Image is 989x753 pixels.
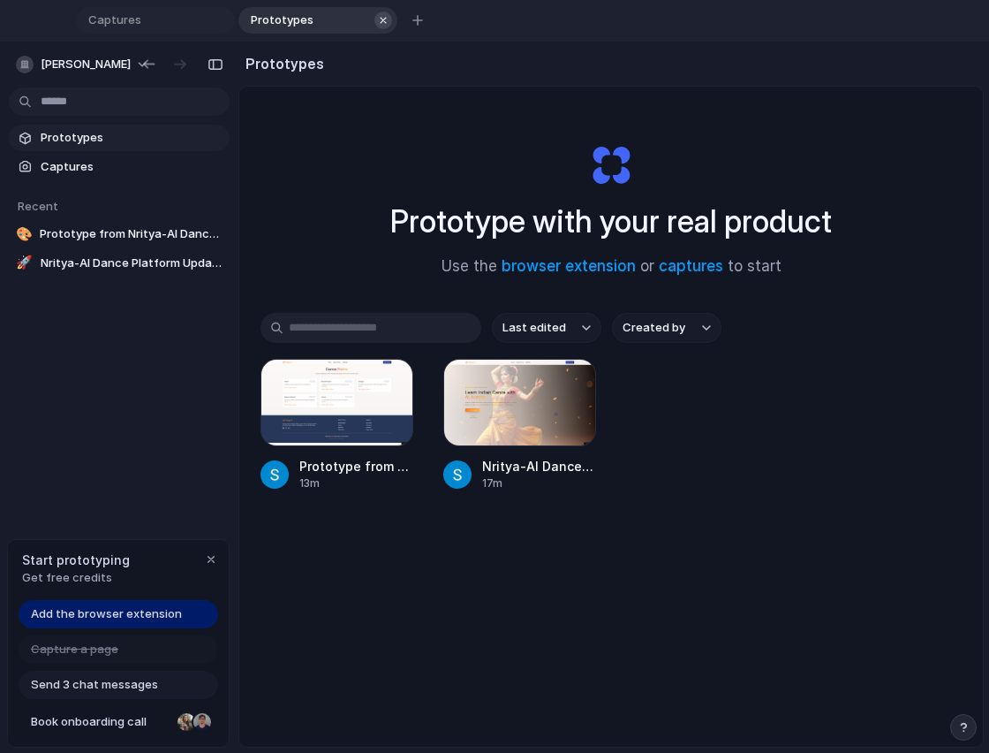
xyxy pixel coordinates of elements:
[22,551,130,569] span: Start prototyping
[31,676,158,694] span: Send 3 chat messages
[16,225,33,243] div: 🎨
[238,53,324,74] h2: Prototypes
[16,255,34,272] div: 🚀
[19,708,218,736] a: Book onboarding call
[41,158,223,176] span: Captures
[9,50,158,79] button: [PERSON_NAME]
[492,313,601,343] button: Last edited
[502,257,636,275] a: browser extension
[260,359,413,491] a: Prototype from Nritya-AI Dance FormsPrototype from Nritya-AI Dance Forms13m
[81,11,207,29] span: Captures
[238,7,397,34] div: Prototypes
[41,56,131,73] span: [PERSON_NAME]
[9,221,230,247] a: 🎨Prototype from Nritya-AI Dance Forms
[502,319,566,337] span: Last edited
[299,457,413,475] span: Prototype from Nritya-AI Dance Forms
[41,255,223,272] span: Nritya-AI Dance Platform Update
[40,225,223,243] span: Prototype from Nritya-AI Dance Forms
[9,154,230,180] a: Captures
[9,250,230,277] a: 🚀Nritya-AI Dance Platform Update
[18,199,58,213] span: Recent
[31,605,182,623] span: Add the browser extension
[623,319,685,337] span: Created by
[31,641,118,658] span: Capture a page
[443,359,596,491] a: Nritya-AI Dance Platform UpdateNritya-AI Dance Platform Update17m
[442,255,781,278] span: Use the or to start
[76,7,235,34] div: Captures
[19,600,218,628] a: Add the browser extension
[244,11,369,29] span: Prototypes
[482,475,596,491] div: 17m
[9,125,230,151] a: Prototypes
[41,129,223,147] span: Prototypes
[176,711,197,733] div: Nicole Kubica
[299,475,413,491] div: 13m
[659,257,723,275] a: captures
[31,713,170,731] span: Book onboarding call
[22,569,130,587] span: Get free credits
[192,711,213,733] div: Christian Iacullo
[612,313,721,343] button: Created by
[482,457,596,475] span: Nritya-AI Dance Platform Update
[390,198,832,245] h1: Prototype with your real product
